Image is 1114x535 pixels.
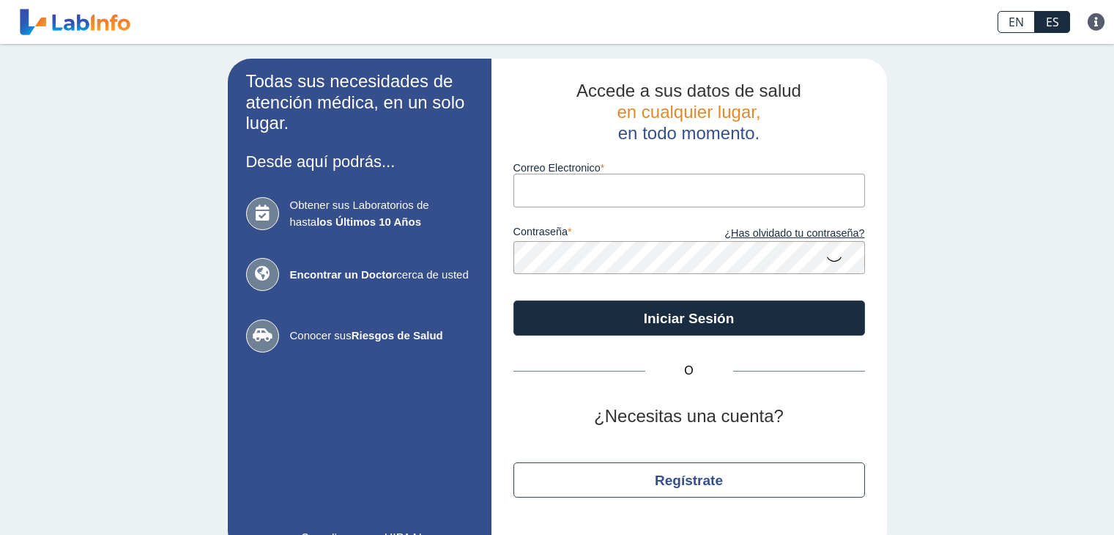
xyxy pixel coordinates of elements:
a: EN [998,11,1035,33]
span: en todo momento. [618,123,760,143]
label: Correo Electronico [513,162,865,174]
b: Encontrar un Doctor [290,268,397,281]
span: Conocer sus [290,328,473,344]
span: Obtener sus Laboratorios de hasta [290,197,473,230]
label: contraseña [513,226,689,242]
h3: Desde aquí podrás... [246,152,473,171]
a: ES [1035,11,1070,33]
span: en cualquier lugar, [617,102,760,122]
h2: Todas sus necesidades de atención médica, en un solo lugar. [246,71,473,134]
span: Accede a sus datos de salud [576,81,801,100]
a: ¿Has olvidado tu contraseña? [689,226,865,242]
b: Riesgos de Salud [352,329,443,342]
h2: ¿Necesitas una cuenta? [513,406,865,427]
b: los Últimos 10 Años [316,215,421,228]
span: O [645,362,733,380]
span: cerca de usted [290,267,473,284]
button: Regístrate [513,462,865,498]
button: Iniciar Sesión [513,300,865,336]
